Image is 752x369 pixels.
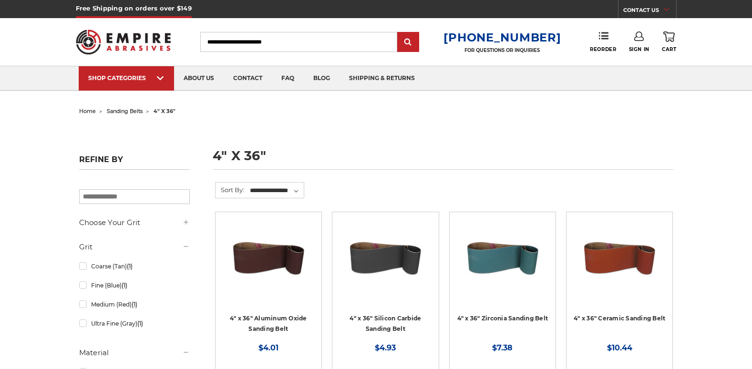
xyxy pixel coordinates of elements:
[399,33,418,52] input: Submit
[375,343,396,352] span: $4.93
[456,219,549,311] a: 4" x 36" Zirconia Sanding Belt
[607,343,632,352] span: $10.44
[443,31,561,44] a: [PHONE_NUMBER]
[350,315,421,333] a: 4" x 36" Silicon Carbide Sanding Belt
[457,315,548,322] a: 4" x 36" Zirconia Sanding Belt
[662,31,676,52] a: Cart
[154,108,175,114] span: 4" x 36"
[174,66,224,91] a: about us
[132,301,137,308] span: (1)
[79,296,190,313] a: Medium (Red)
[230,219,307,295] img: 4" x 36" Aluminum Oxide Sanding Belt
[79,108,96,114] a: home
[258,343,278,352] span: $4.01
[79,347,190,359] h5: Material
[79,258,190,275] a: Coarse (Tan)
[443,47,561,53] p: FOR QUESTIONS OR INQUIRIES
[662,46,676,52] span: Cart
[574,315,665,322] a: 4" x 36" Ceramic Sanding Belt
[492,343,513,352] span: $7.38
[79,217,190,228] h5: Choose Your Grit
[347,219,423,295] img: 4" x 36" Silicon Carbide File Belt
[107,108,143,114] a: sanding belts
[216,183,244,197] label: Sort By:
[590,46,616,52] span: Reorder
[222,219,315,311] a: 4" x 36" Aluminum Oxide Sanding Belt
[79,315,190,332] a: Ultra Fine (Gray)
[79,155,190,170] h5: Refine by
[127,263,133,270] span: (1)
[79,241,190,253] h5: Grit
[590,31,616,52] a: Reorder
[224,66,272,91] a: contact
[122,282,127,289] span: (1)
[88,74,165,82] div: SHOP CATEGORIES
[623,5,676,18] a: CONTACT US
[573,219,666,311] a: 4" x 36" Ceramic Sanding Belt
[137,320,143,327] span: (1)
[230,315,307,333] a: 4" x 36" Aluminum Oxide Sanding Belt
[304,66,340,91] a: blog
[79,277,190,294] a: Fine (Blue)
[272,66,304,91] a: faq
[629,46,649,52] span: Sign In
[464,219,541,295] img: 4" x 36" Zirconia Sanding Belt
[76,23,171,61] img: Empire Abrasives
[248,184,304,198] select: Sort By:
[339,219,432,311] a: 4" x 36" Silicon Carbide File Belt
[340,66,424,91] a: shipping & returns
[581,219,658,295] img: 4" x 36" Ceramic Sanding Belt
[213,149,673,170] h1: 4" x 36"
